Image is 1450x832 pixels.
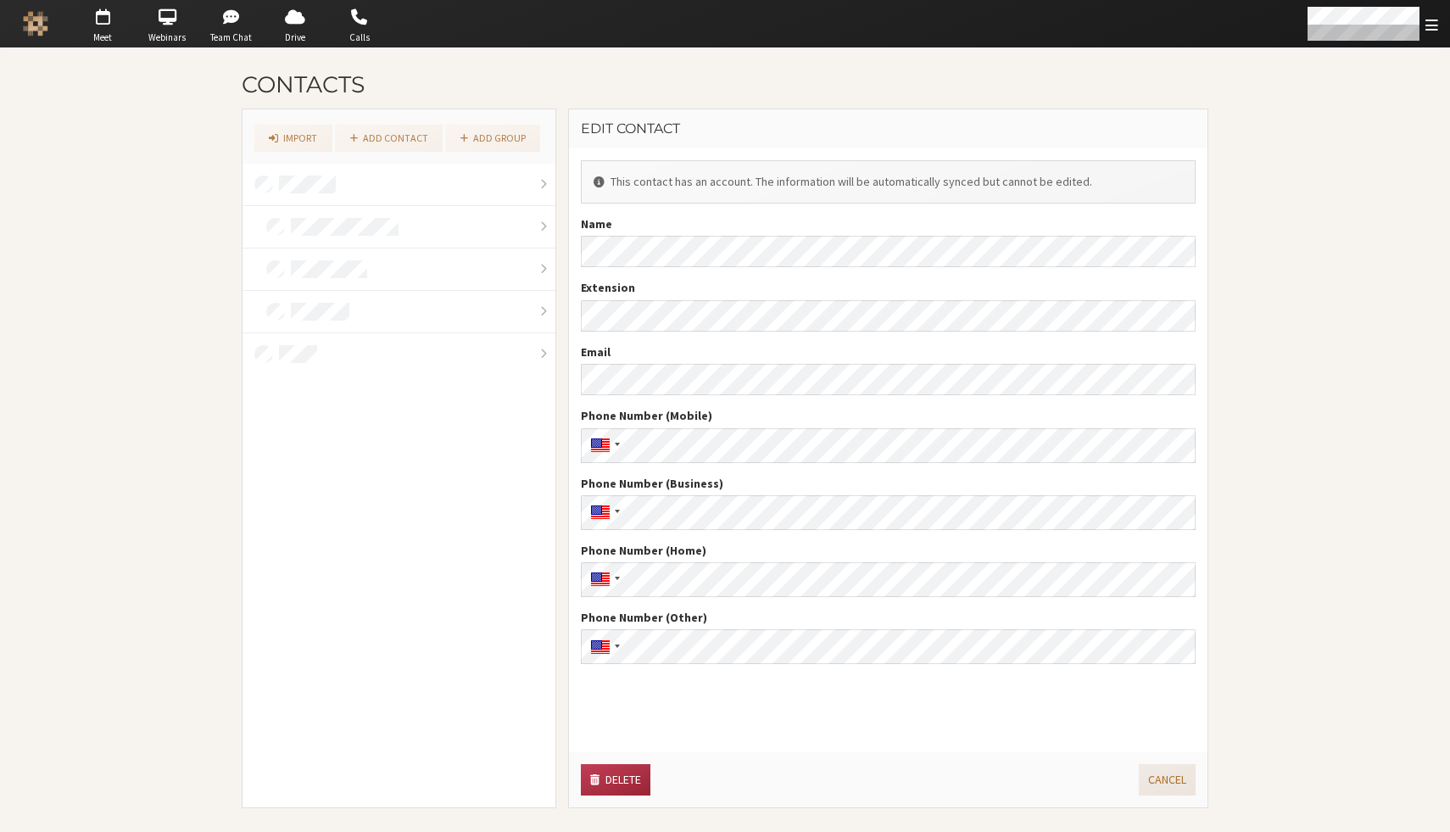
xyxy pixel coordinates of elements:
[1139,764,1196,796] button: Cancel
[1408,788,1437,820] iframe: Chat
[581,279,1196,297] label: Extension
[581,609,1196,627] label: Phone Number (Other)
[254,125,332,152] a: Import
[581,121,1196,137] h3: Edit contact
[445,125,540,152] a: Add group
[265,31,325,45] span: Drive
[581,475,1196,493] label: Phone Number (Business)
[581,764,650,796] button: Delete
[137,31,197,45] span: Webinars
[581,542,1196,560] label: Phone Number (Home)
[73,31,132,45] span: Meet
[581,407,1196,425] label: Phone Number (Mobile)
[330,31,389,45] span: Calls
[202,31,261,45] span: Team Chat
[242,72,1208,97] h2: Contacts
[581,428,625,463] div: United States: + 1
[581,343,1196,361] label: Email
[581,629,625,664] div: United States: + 1
[335,125,443,152] a: Add contact
[581,495,625,530] div: United States: + 1
[23,11,48,36] img: Iotum
[581,562,625,597] div: United States: + 1
[581,215,1196,233] label: Name
[581,160,1196,204] div: This contact has an account. The information will be automatically synced but cannot be edited.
